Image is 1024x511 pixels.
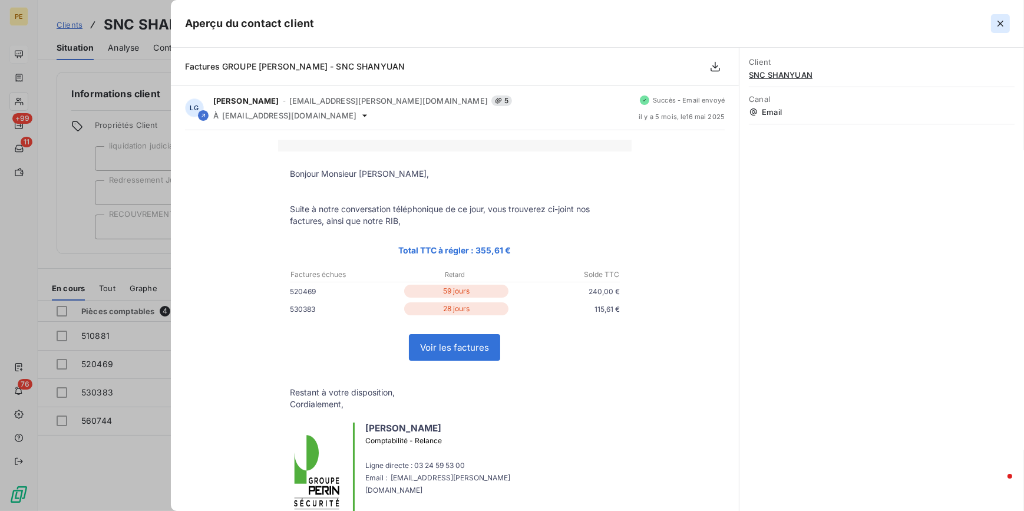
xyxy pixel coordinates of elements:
p: 520469 [290,285,402,298]
p: Restant à votre disposition, [290,387,620,398]
span: [EMAIL_ADDRESS][DOMAIN_NAME] [222,111,356,120]
p: Bonjour Monsieur [PERSON_NAME], [290,168,620,180]
span: Email [749,107,1015,117]
div: LG [185,98,204,117]
p: Total TTC à régler : 355,61 € [290,243,620,257]
span: 5 [491,95,512,106]
p: 530383 [290,303,402,315]
p: Retard [401,269,510,280]
p: 240,00 € [511,285,620,298]
span: À [213,111,219,120]
iframe: Intercom live chat [984,471,1012,499]
span: Comptabilité - Relance [365,436,442,445]
span: - [283,97,286,104]
p: Solde TTC [510,269,619,280]
span: Canal [749,94,1015,104]
span: Email : [EMAIL_ADDRESS][PERSON_NAME][DOMAIN_NAME] [365,473,510,494]
p: 115,61 € [511,303,620,315]
p: Suite à notre conversation téléphonique de ce jour, vous trouverez ci-joint nos factures, ainsi q... [290,203,620,227]
b: [PERSON_NAME] [365,423,441,434]
span: Client [749,57,1015,67]
a: Voir les factures [409,335,500,360]
span: Ligne directe : 03 24 59 53 00 [365,461,465,470]
span: [EMAIL_ADDRESS][PERSON_NAME][DOMAIN_NAME] [289,96,488,106]
p: Factures échues [290,269,399,280]
span: [PERSON_NAME] [213,96,279,106]
p: Cordialement, [290,398,620,410]
span: Succès - Email envoyé [653,97,725,104]
span: Factures GROUPE [PERSON_NAME] - SNC SHANYUAN [185,61,405,71]
p: 59 jours [404,285,508,298]
span: SNC SHANYUAN [749,70,1015,80]
h5: Aperçu du contact client [185,15,315,32]
span: il y a 5 mois , le 16 mai 2025 [639,113,725,120]
p: 28 jours [404,302,508,315]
